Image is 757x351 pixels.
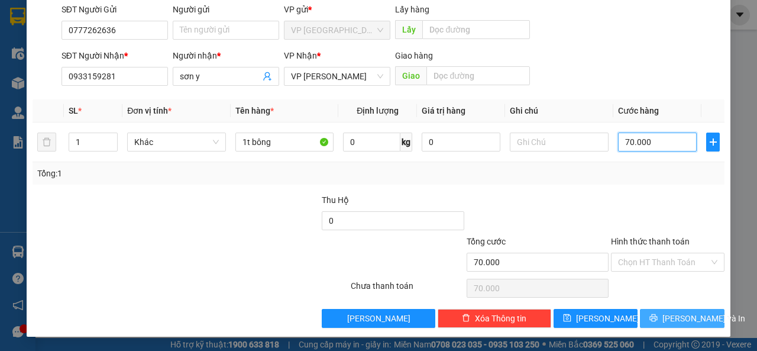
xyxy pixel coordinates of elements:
[640,309,724,328] button: printer[PERSON_NAME] và In
[291,67,383,85] span: VP Phan Thiết
[462,314,470,323] span: delete
[707,137,719,147] span: plus
[357,106,399,115] span: Định lượng
[426,66,529,85] input: Dọc đường
[475,312,526,325] span: Xóa Thông tin
[134,133,219,151] span: Khác
[62,3,168,16] div: SĐT Người Gửi
[322,309,435,328] button: [PERSON_NAME]
[438,309,551,328] button: deleteXóa Thông tin
[422,106,465,115] span: Giá trị hàng
[576,312,639,325] span: [PERSON_NAME]
[618,106,659,115] span: Cước hàng
[706,133,720,152] button: plus
[284,3,390,16] div: VP gửi
[395,51,433,60] span: Giao hàng
[37,133,56,152] button: delete
[322,195,349,205] span: Thu Hộ
[422,133,500,152] input: 0
[422,20,529,39] input: Dọc đường
[563,314,571,323] span: save
[37,167,293,180] div: Tổng: 1
[347,312,410,325] span: [PERSON_NAME]
[662,312,745,325] span: [PERSON_NAME] và In
[505,99,613,123] th: Ghi chú
[395,20,422,39] span: Lấy
[395,66,426,85] span: Giao
[284,51,317,60] span: VP Nhận
[9,69,118,94] div: Gửi: VP [GEOGRAPHIC_DATA]
[649,314,658,323] span: printer
[235,133,334,152] input: VD: Bàn, Ghế
[350,279,465,300] div: Chưa thanh toán
[400,133,412,152] span: kg
[263,72,272,81] span: user-add
[127,106,172,115] span: Đơn vị tính
[554,309,638,328] button: save[PERSON_NAME]
[467,237,506,246] span: Tổng cước
[611,237,690,246] label: Hình thức thanh toán
[395,5,429,14] span: Lấy hàng
[124,69,212,94] div: Nhận: VP [PERSON_NAME]
[235,106,274,115] span: Tên hàng
[173,3,279,16] div: Người gửi
[173,49,279,62] div: Người nhận
[62,49,168,62] div: SĐT Người Nhận
[69,106,78,115] span: SL
[291,21,383,39] span: VP Đà Lạt
[510,133,609,152] input: Ghi Chú
[67,50,155,63] text: DLT2509150011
